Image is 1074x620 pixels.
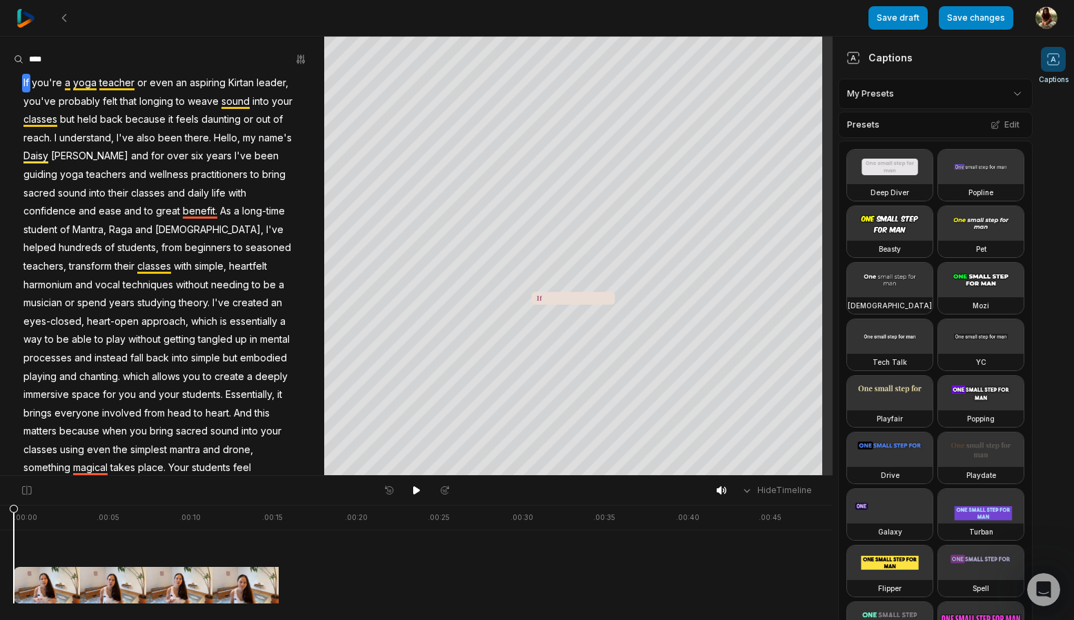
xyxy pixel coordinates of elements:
[175,422,209,441] span: sacred
[22,110,59,129] span: classes
[248,330,259,349] span: in
[72,459,109,477] span: magical
[232,202,241,221] span: a
[253,147,280,166] span: been
[129,441,168,459] span: simplest
[22,368,58,386] span: playing
[22,312,86,331] span: eyes-closed,
[128,422,148,441] span: you
[177,294,211,312] span: theory.
[22,349,73,368] span: processes
[22,404,53,423] span: brings
[197,330,234,349] span: tangled
[108,294,136,312] span: years
[200,110,242,129] span: daunting
[22,184,57,203] span: sacred
[873,357,907,368] h3: Tech Talk
[259,422,283,441] span: your
[246,368,254,386] span: a
[939,6,1013,30] button: Save changes
[22,276,74,294] span: harmonium
[22,330,43,349] span: way
[134,221,154,239] span: and
[209,422,240,441] span: sound
[249,166,261,184] span: to
[98,74,136,92] span: teacher
[221,349,239,368] span: but
[148,422,175,441] span: bring
[228,257,268,276] span: heartfelt
[97,202,123,221] span: ease
[181,202,219,221] span: benefit.
[88,184,107,203] span: into
[172,257,193,276] span: with
[70,386,101,404] span: space
[22,129,53,148] span: reach.
[848,300,932,311] h3: [DEMOGRAPHIC_DATA]
[93,349,129,368] span: instead
[881,470,899,481] h3: Drive
[239,349,288,368] span: embodied
[1039,47,1068,85] button: Captions
[135,129,157,148] span: also
[117,386,137,404] span: you
[99,110,124,129] span: back
[58,129,115,148] span: understand,
[121,276,175,294] span: techniques
[138,92,175,111] span: longing
[43,330,55,349] span: to
[190,312,219,331] span: which
[201,368,213,386] span: to
[181,386,224,404] span: students.
[154,221,265,239] span: [DEMOGRAPHIC_DATA],
[77,202,97,221] span: and
[201,441,221,459] span: and
[846,50,913,65] div: Captions
[190,166,249,184] span: practitioners
[868,6,928,30] button: Save draft
[259,330,291,349] span: mental
[22,422,58,441] span: matters
[210,276,250,294] span: needing
[94,276,121,294] span: vocal
[167,110,175,129] span: it
[150,147,166,166] span: for
[1039,74,1068,85] span: Captions
[210,184,227,203] span: life
[219,202,232,221] span: As
[57,184,88,203] span: sound
[22,74,30,92] span: If
[50,147,130,166] span: [PERSON_NAME]
[143,202,155,221] span: to
[157,386,181,404] span: your
[183,129,212,148] span: there.
[968,187,993,198] h3: Popline
[17,9,35,28] img: reap
[109,459,137,477] span: takes
[253,404,271,423] span: this
[22,166,59,184] span: guiding
[59,221,71,239] span: of
[262,276,277,294] span: be
[205,147,233,166] span: years
[969,526,993,537] h3: Turban
[112,441,129,459] span: the
[212,129,241,148] span: Hello,
[175,92,186,111] span: to
[878,583,902,594] h3: Flipper
[166,147,190,166] span: over
[183,239,232,257] span: beginners
[233,147,253,166] span: I've
[101,404,143,423] span: involved
[71,221,108,239] span: Mantra,
[976,357,986,368] h3: YC
[186,184,210,203] span: daily
[219,312,228,331] span: is
[224,386,276,404] span: Essentially,
[155,202,181,221] span: great
[188,74,227,92] span: aspiring
[150,368,181,386] span: allows
[976,243,986,254] h3: Pet
[108,221,134,239] span: Raga
[103,239,116,257] span: of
